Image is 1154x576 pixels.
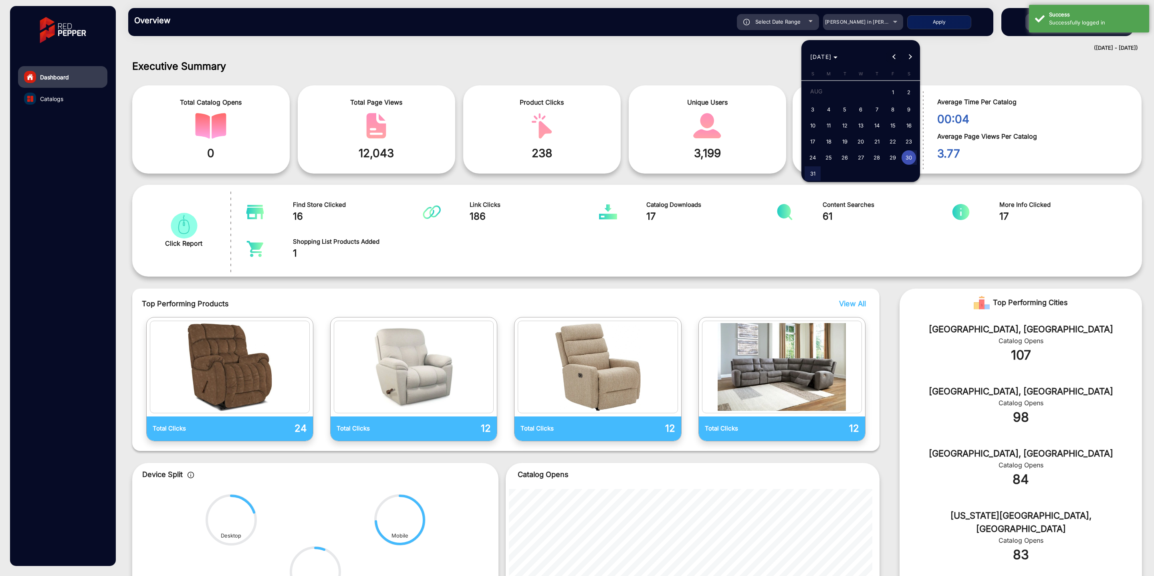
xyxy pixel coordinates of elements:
span: 2 [902,85,916,101]
span: 15 [886,118,900,133]
button: August 28, 2025 [869,150,885,166]
button: August 9, 2025 [901,101,917,117]
button: August 17, 2025 [805,133,821,150]
span: 31 [805,166,820,181]
td: AUG [805,83,885,101]
button: August 25, 2025 [821,150,837,166]
button: August 8, 2025 [885,101,901,117]
span: S [908,71,910,77]
button: August 31, 2025 [805,166,821,182]
button: August 5, 2025 [837,101,853,117]
button: August 6, 2025 [853,101,869,117]
span: 9 [902,102,916,117]
button: August 11, 2025 [821,117,837,133]
span: 28 [870,150,884,165]
span: 8 [886,102,900,117]
button: August 4, 2025 [821,101,837,117]
button: August 2, 2025 [901,83,917,101]
span: 21 [870,134,884,149]
span: 18 [821,134,836,149]
button: August 3, 2025 [805,101,821,117]
button: August 30, 2025 [901,150,917,166]
span: F [892,71,894,77]
button: Next month [902,49,918,65]
span: 11 [821,118,836,133]
span: 30 [902,150,916,165]
button: August 29, 2025 [885,150,901,166]
span: T [843,71,846,77]
button: August 13, 2025 [853,117,869,133]
button: August 12, 2025 [837,117,853,133]
button: August 15, 2025 [885,117,901,133]
button: August 20, 2025 [853,133,869,150]
span: 19 [837,134,852,149]
button: August 21, 2025 [869,133,885,150]
button: August 16, 2025 [901,117,917,133]
span: 16 [902,118,916,133]
span: 5 [837,102,852,117]
button: August 10, 2025 [805,117,821,133]
span: 22 [886,134,900,149]
button: August 26, 2025 [837,150,853,166]
button: August 14, 2025 [869,117,885,133]
button: Choose month and year [807,50,841,64]
button: August 23, 2025 [901,133,917,150]
span: 14 [870,118,884,133]
span: 13 [853,118,868,133]
span: 24 [805,150,820,165]
span: S [811,71,814,77]
button: Previous month [886,49,902,65]
button: August 22, 2025 [885,133,901,150]
span: 29 [886,150,900,165]
span: 4 [821,102,836,117]
button: August 19, 2025 [837,133,853,150]
span: M [827,71,831,77]
span: [DATE] [810,53,832,60]
button: August 27, 2025 [853,150,869,166]
span: 17 [805,134,820,149]
div: Success [1049,11,1143,19]
span: W [859,71,863,77]
button: August 1, 2025 [885,83,901,101]
button: August 24, 2025 [805,150,821,166]
span: 23 [902,134,916,149]
span: 12 [837,118,852,133]
span: 25 [821,150,836,165]
span: 26 [837,150,852,165]
div: Successfully logged in [1049,19,1143,27]
button: August 7, 2025 [869,101,885,117]
span: 27 [853,150,868,165]
span: 20 [853,134,868,149]
span: 6 [853,102,868,117]
button: August 18, 2025 [821,133,837,150]
span: 3 [805,102,820,117]
span: 1 [886,85,900,101]
span: T [876,71,878,77]
span: 10 [805,118,820,133]
span: 7 [870,102,884,117]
